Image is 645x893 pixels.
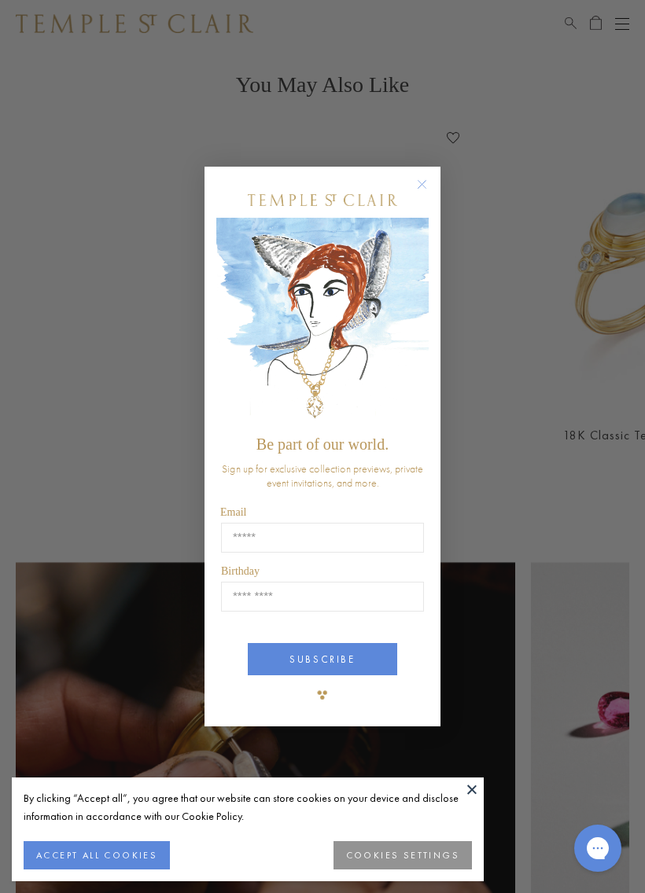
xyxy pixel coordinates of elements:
img: Temple St. Clair [248,194,397,206]
span: Sign up for exclusive collection previews, private event invitations, and more. [222,461,423,490]
button: Close dialog [420,182,440,202]
button: ACCEPT ALL COOKIES [24,841,170,869]
input: Email [221,523,424,553]
div: By clicking “Accept all”, you agree that our website can store cookies on your device and disclos... [24,789,472,825]
button: COOKIES SETTINGS [334,841,472,869]
span: Email [220,506,246,518]
iframe: Gorgias live chat messenger [566,819,629,877]
span: Birthday [221,565,260,577]
img: c4a9eb12-d91a-4d4a-8ee0-386386f4f338.jpeg [216,218,429,428]
img: TSC [307,679,338,711]
button: SUBSCRIBE [248,643,397,675]
span: Be part of our world. [256,435,389,453]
